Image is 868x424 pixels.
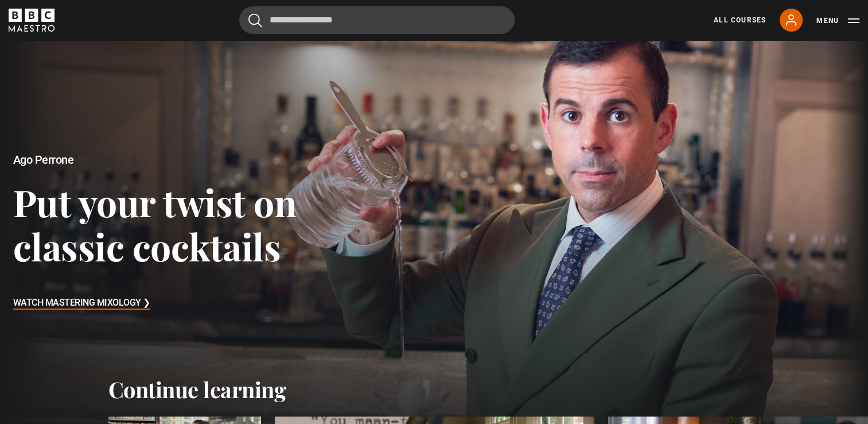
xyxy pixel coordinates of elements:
[13,295,150,312] h3: Watch Mastering Mixology ❯
[714,15,766,25] a: All Courses
[248,13,262,28] button: Submit the search query
[108,376,760,403] h2: Continue learning
[13,180,348,269] h3: Put your twist on classic cocktails
[816,15,859,26] button: Toggle navigation
[239,6,515,34] input: Search
[13,153,348,167] h2: Ago Perrone
[9,9,55,32] svg: BBC Maestro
